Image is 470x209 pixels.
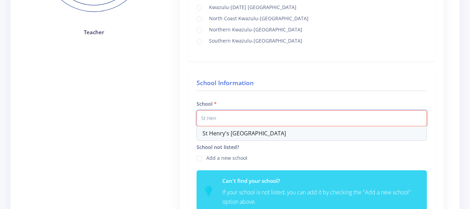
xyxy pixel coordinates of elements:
[197,100,217,107] label: School
[222,188,418,207] p: If your school is not listed, you can add it by checking the "Add a new school" option above.
[206,154,247,160] label: Add a new school
[206,15,309,20] label: North Coast Kwazulu-[GEOGRAPHIC_DATA]
[197,126,427,140] div: St Henry's [GEOGRAPHIC_DATA]
[197,110,427,126] input: Start typing to search for your school
[32,28,156,36] h4: Teacher
[206,3,296,9] label: Kwazulu-[DATE] [GEOGRAPHIC_DATA]
[206,37,302,43] label: Southern Kwazulu-[GEOGRAPHIC_DATA]
[206,26,302,31] label: Northern Kwazulu-[GEOGRAPHIC_DATA]
[197,143,239,151] label: School not listed?
[222,177,418,185] h6: Can't find your school?
[197,78,427,91] h4: School Information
